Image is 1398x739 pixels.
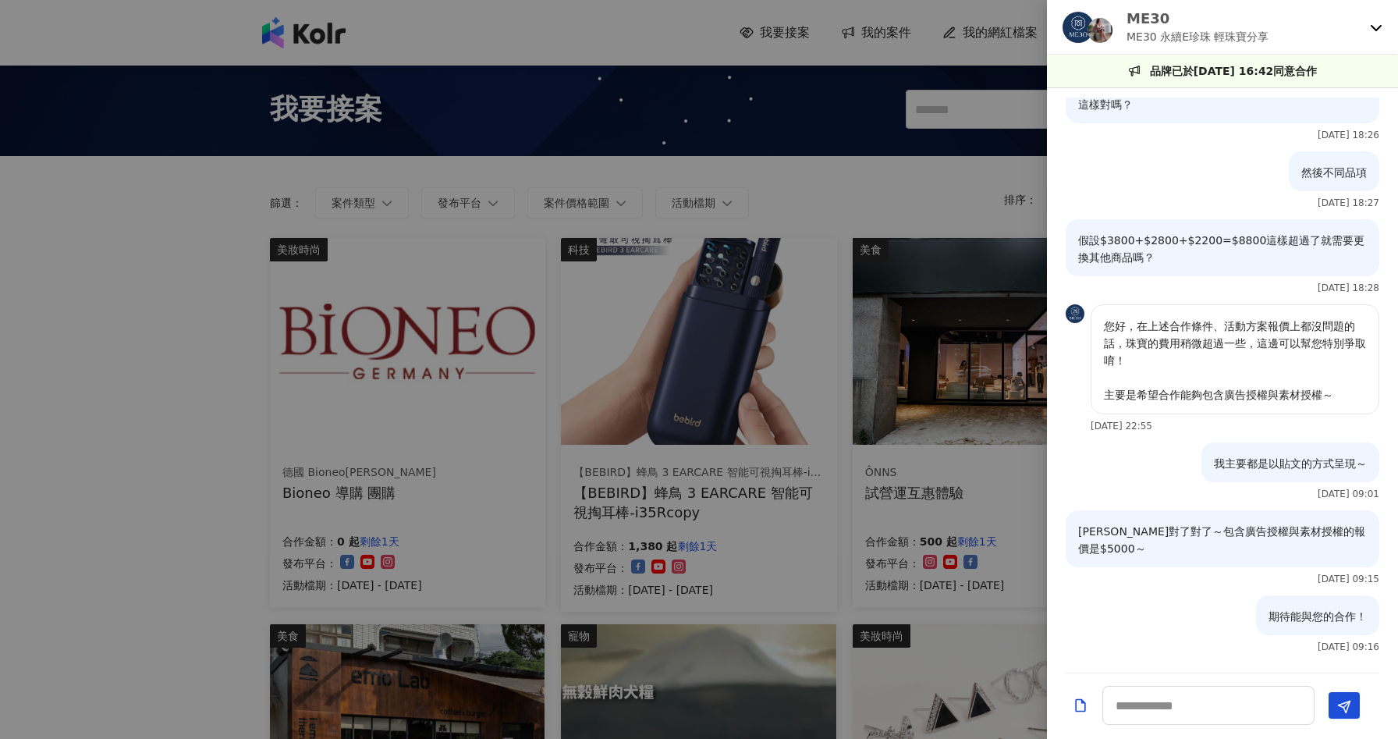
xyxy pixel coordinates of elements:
[1088,18,1112,43] img: KOL Avatar
[1127,28,1269,45] p: ME30 永續E珍珠 輕珠寶分享
[1318,641,1379,652] p: [DATE] 09:16
[1063,12,1094,43] img: KOL Avatar
[1073,692,1088,719] button: Add a file
[1268,608,1367,625] p: 期待能與您的合作！
[1078,232,1367,266] p: 假設$3800+$2800+$2200=$8800這樣超過了就需要更換其他商品嗎？
[1301,164,1367,181] p: 然後不同品項
[1214,455,1367,472] p: 我主要都是以貼文的方式呈現～
[1318,282,1379,293] p: [DATE] 18:28
[1318,489,1379,499] p: [DATE] 09:01
[1318,130,1379,140] p: [DATE] 18:26
[1104,318,1366,403] p: 您好，在上述合作條件、活動方案報價上都沒問題的話，珠寶的費用稍微超過一些，這邊可以幫您特別爭取唷！ 主要是希望合作能夠包含廣告授權與素材授權～
[1318,197,1379,208] p: [DATE] 18:27
[1127,9,1269,28] p: ME30
[1066,304,1084,323] img: KOL Avatar
[1329,692,1360,719] button: Send
[1078,523,1367,557] p: [PERSON_NAME]對了對了～包含廣告授權與素材授權的報價是$5000～
[1091,421,1152,432] p: [DATE] 22:55
[1318,574,1379,584] p: [DATE] 09:15
[1150,62,1318,80] p: 品牌已於[DATE] 16:42同意合作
